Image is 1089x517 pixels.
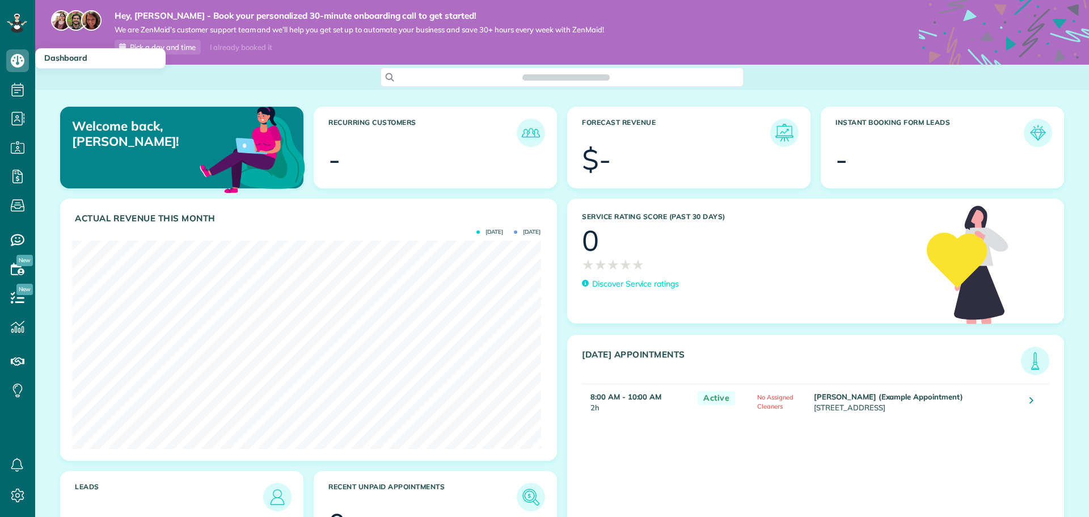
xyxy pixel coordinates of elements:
img: jorge-587dff0eeaa6aab1f244e6dc62b8924c3b6ad411094392a53c71c6c4a576187d.jpg [66,10,86,31]
p: Welcome back, [PERSON_NAME]! [72,119,226,149]
span: ★ [582,255,594,275]
h3: Forecast Revenue [582,119,770,147]
img: icon_recurring_customers-cf858462ba22bcd05b5a5880d41d6543d210077de5bb9ebc9590e49fd87d84ed.png [520,121,542,144]
strong: [PERSON_NAME] (Example Appointment) [814,392,963,401]
span: [DATE] [476,229,503,235]
span: ★ [594,255,607,275]
strong: Hey, [PERSON_NAME] - Book your personalized 30-minute onboarding call to get started! [115,10,604,22]
img: icon_leads-1bed01f49abd5b7fead27621c3d59655bb73ed531f8eeb49469d10e621d6b896.png [266,486,289,508]
td: [STREET_ADDRESS] [811,384,1021,419]
a: Pick a day and time [115,40,201,54]
span: [DATE] [514,229,541,235]
img: icon_unpaid_appointments-47b8ce3997adf2238b356f14209ab4cced10bd1f174958f3ca8f1d0dd7fffeee.png [520,486,542,508]
img: dashboard_welcome-42a62b7d889689a78055ac9021e634bf52bae3f8056760290aed330b23ab8690.png [197,94,307,204]
img: icon_form_leads-04211a6a04a5b2264e4ee56bc0799ec3eb69b7e499cbb523a139df1d13a81ae0.png [1027,121,1049,144]
div: - [835,145,847,174]
span: ★ [632,255,644,275]
span: Pick a day and time [130,43,196,52]
span: New [16,255,33,266]
span: ★ [619,255,632,275]
h3: Actual Revenue this month [75,213,545,224]
a: Discover Service ratings [582,278,679,290]
h3: Leads [75,483,263,511]
p: Discover Service ratings [592,278,679,290]
h3: Recurring Customers [328,119,517,147]
span: Active [698,391,735,405]
img: icon_todays_appointments-901f7ab196bb0bea1936b74009e4eb5ffbc2d2711fa7634e0d609ed5ef32b18b.png [1024,350,1046,372]
div: - [328,145,340,174]
h3: Instant Booking Form Leads [835,119,1024,147]
td: 2h [582,384,692,419]
span: No Assigned Cleaners [757,393,793,410]
span: Search ZenMaid… [534,72,598,83]
div: 0 [582,226,599,255]
h3: [DATE] Appointments [582,350,1021,375]
img: michelle-19f622bdf1676172e81f8f8fba1fb50e276960ebfe0243fe18214015130c80e4.jpg [81,10,102,31]
span: Dashboard [44,53,87,63]
div: $- [582,145,611,174]
img: maria-72a9807cf96188c08ef61303f053569d2e2a8a1cde33d635c8a3ac13582a053d.jpg [51,10,71,31]
span: We are ZenMaid’s customer support team and we’ll help you get set up to automate your business an... [115,25,604,35]
h3: Recent unpaid appointments [328,483,517,511]
span: ★ [607,255,619,275]
img: icon_forecast_revenue-8c13a41c7ed35a8dcfafea3cbb826a0462acb37728057bba2d056411b612bbbe.png [773,121,796,144]
h3: Service Rating score (past 30 days) [582,213,915,221]
div: I already booked it [203,40,278,54]
strong: 8:00 AM - 10:00 AM [590,392,661,401]
span: New [16,284,33,295]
